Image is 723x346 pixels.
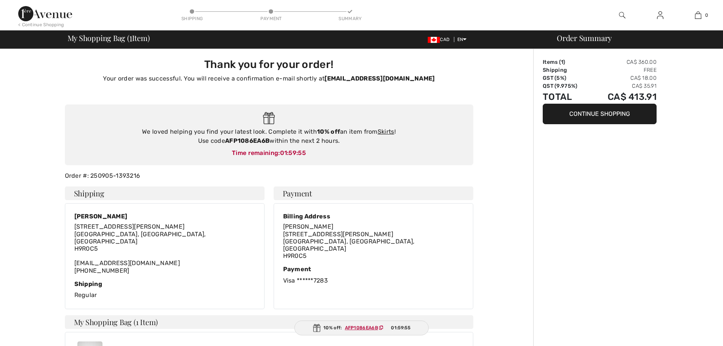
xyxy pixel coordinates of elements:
td: GST (5%) [543,74,590,82]
strong: 10% off [317,128,340,135]
h4: My Shopping Bag (1 Item) [65,315,473,329]
td: CA$ 35.91 [590,82,657,90]
span: 0 [705,12,708,19]
span: 01:59:55 [280,149,306,156]
button: Continue Shopping [543,104,657,124]
div: Order #: 250905-1393216 [60,171,478,180]
span: [PERSON_NAME] [283,223,334,230]
td: Shipping [543,66,590,74]
strong: AFP1086EA6B [225,137,269,144]
div: [EMAIL_ADDRESS][DOMAIN_NAME] [PHONE_NUMBER] [74,223,255,274]
td: QST (9.975%) [543,82,590,90]
h4: Payment [274,186,473,200]
td: Total [543,90,590,104]
td: Items ( ) [543,58,590,66]
img: My Bag [695,11,701,20]
td: CA$ 413.91 [590,90,657,104]
span: 1 [561,59,563,65]
img: 1ère Avenue [18,6,72,21]
h3: Thank you for your order! [69,58,469,71]
div: We loved helping you find your latest look. Complete it with an item from ! Use code within the n... [72,127,466,145]
div: Regular [74,280,255,300]
div: Billing Address [283,213,464,220]
h4: Shipping [65,186,265,200]
ins: AFP1086EA6B [345,325,378,330]
img: Gift.svg [263,112,275,125]
a: 0 [679,11,717,20]
img: Canadian Dollar [428,37,440,43]
img: My Info [657,11,663,20]
div: 10% off: [294,321,429,335]
strong: [EMAIL_ADDRESS][DOMAIN_NAME] [324,75,435,82]
div: Payment [283,265,464,273]
td: CA$ 18.00 [590,74,657,82]
div: Payment [260,15,282,22]
div: < Continue Shopping [18,21,64,28]
div: Time remaining: [72,149,466,158]
a: Skirts [378,128,394,135]
span: EN [457,37,467,42]
a: Sign In [651,11,669,20]
span: 1 [129,32,132,42]
span: My Shopping Bag ( Item) [68,34,150,42]
td: CA$ 360.00 [590,58,657,66]
span: [STREET_ADDRESS][PERSON_NAME] [GEOGRAPHIC_DATA], [GEOGRAPHIC_DATA], [GEOGRAPHIC_DATA] H9R0C5 [283,231,415,260]
td: Free [590,66,657,74]
img: Gift.svg [313,324,320,332]
span: CAD [428,37,452,42]
span: [STREET_ADDRESS][PERSON_NAME] [GEOGRAPHIC_DATA], [GEOGRAPHIC_DATA], [GEOGRAPHIC_DATA] H9R0C5 [74,223,206,252]
img: search the website [619,11,625,20]
div: Shipping [181,15,203,22]
div: [PERSON_NAME] [74,213,255,220]
p: Your order was successful. You will receive a confirmation e-mail shortly at [69,74,469,83]
div: Summary [339,15,361,22]
div: Order Summary [548,34,718,42]
span: 01:59:55 [391,324,410,331]
div: Shipping [74,280,255,288]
